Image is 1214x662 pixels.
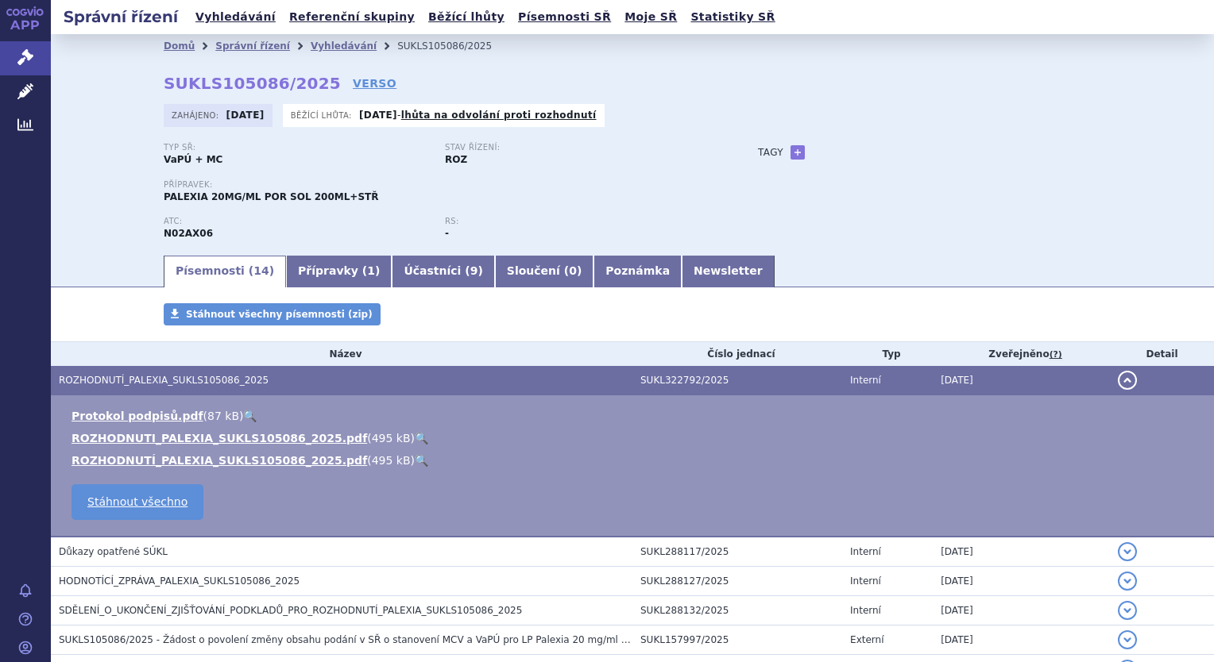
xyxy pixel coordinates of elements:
[632,625,842,655] td: SUKL157997/2025
[933,596,1110,625] td: [DATE]
[682,256,775,287] a: Newsletter
[445,217,710,226] p: RS:
[215,40,290,52] a: Správní řízení
[59,634,798,645] span: SUKLS105086/2025 - Žádost o povolení změny obsahu podání v SŘ o stanovení MCV a VaPÚ pro LP Palex...
[415,432,428,445] a: 🔍
[51,342,632,366] th: Název
[933,366,1110,395] td: [DATE]
[632,537,842,567] td: SUKL288117/2025
[1118,542,1137,561] button: detail
[372,432,411,445] span: 495 kB
[632,366,842,395] td: SUKL322792/2025
[164,303,381,325] a: Stáhnout všechny písemnosti (zip)
[243,410,257,422] a: 🔍
[353,75,396,91] a: VERSO
[72,454,367,467] a: ROZHODNUTÍ_PALEXIA_SUKLS105086_2025.pdf
[164,40,195,52] a: Domů
[1118,630,1137,649] button: detail
[569,264,577,277] span: 0
[59,375,269,386] span: ROZHODNUTÍ_PALEXIA_SUKLS105086_2025
[397,34,512,58] li: SUKLS105086/2025
[207,410,239,422] span: 87 kB
[933,567,1110,596] td: [DATE]
[791,145,805,160] a: +
[1110,342,1214,366] th: Detail
[620,6,682,28] a: Moje SŘ
[284,6,419,28] a: Referenční skupiny
[291,109,355,121] span: Běžící lhůta:
[415,454,428,467] a: 🔍
[632,342,842,366] th: Číslo jednací
[423,6,509,28] a: Běžící lhůty
[850,605,881,616] span: Interní
[226,110,265,121] strong: [DATE]
[367,264,375,277] span: 1
[1118,601,1137,620] button: detail
[850,634,883,645] span: Externí
[401,110,597,121] a: lhůta na odvolání proti rozhodnutí
[164,256,286,287] a: Písemnosti (14)
[593,256,682,287] a: Poznámka
[72,408,1198,424] li: ( )
[445,228,449,239] strong: -
[850,375,881,386] span: Interní
[172,109,222,121] span: Zahájeno:
[311,40,377,52] a: Vyhledávání
[72,430,1198,446] li: ( )
[164,74,341,93] strong: SUKLS105086/2025
[164,228,213,239] strong: TAPENTADOL
[513,6,616,28] a: Písemnosti SŘ
[850,575,881,587] span: Interní
[632,596,842,625] td: SUKL288132/2025
[445,143,710,152] p: Stav řízení:
[72,452,1198,468] li: ( )
[286,256,392,287] a: Přípravky (1)
[186,309,373,320] span: Stáhnout všechny písemnosti (zip)
[359,109,597,121] p: -
[72,410,203,422] a: Protokol podpisů.pdf
[850,546,881,557] span: Interní
[1118,572,1137,591] button: detail
[1118,371,1137,390] button: detail
[632,567,842,596] td: SUKL288127/2025
[59,605,522,616] span: SDĚLENÍ_O_UKONČENÍ_ZJIŠŤOVÁNÍ_PODKLADŮ_PRO_ROZHODNUTÍ_PALEXIA_SUKLS105086_2025
[164,154,222,165] strong: VaPÚ + MC
[59,575,300,587] span: HODNOTÍCÍ_ZPRÁVA_PALEXIA_SUKLS105086_2025
[933,625,1110,655] td: [DATE]
[686,6,779,28] a: Statistiky SŘ
[164,180,726,190] p: Přípravek:
[470,264,478,277] span: 9
[59,546,168,557] span: Důkazy opatřené SÚKL
[842,342,933,366] th: Typ
[164,143,429,152] p: Typ SŘ:
[372,454,411,467] span: 495 kB
[359,110,397,121] strong: [DATE]
[495,256,593,287] a: Sloučení (0)
[51,6,191,28] h2: Správní řízení
[72,484,203,520] a: Stáhnout všechno
[164,217,429,226] p: ATC:
[933,537,1110,567] td: [DATE]
[253,264,269,277] span: 14
[933,342,1110,366] th: Zveřejněno
[72,432,367,445] a: ROZHODNUTI_PALEXIA_SUKLS105086_2025.pdf
[445,154,467,165] strong: ROZ
[1050,349,1062,360] abbr: (?)
[191,6,280,28] a: Vyhledávání
[392,256,494,287] a: Účastníci (9)
[164,191,379,202] span: PALEXIA 20MG/ML POR SOL 200ML+STŘ
[758,143,783,162] h3: Tagy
